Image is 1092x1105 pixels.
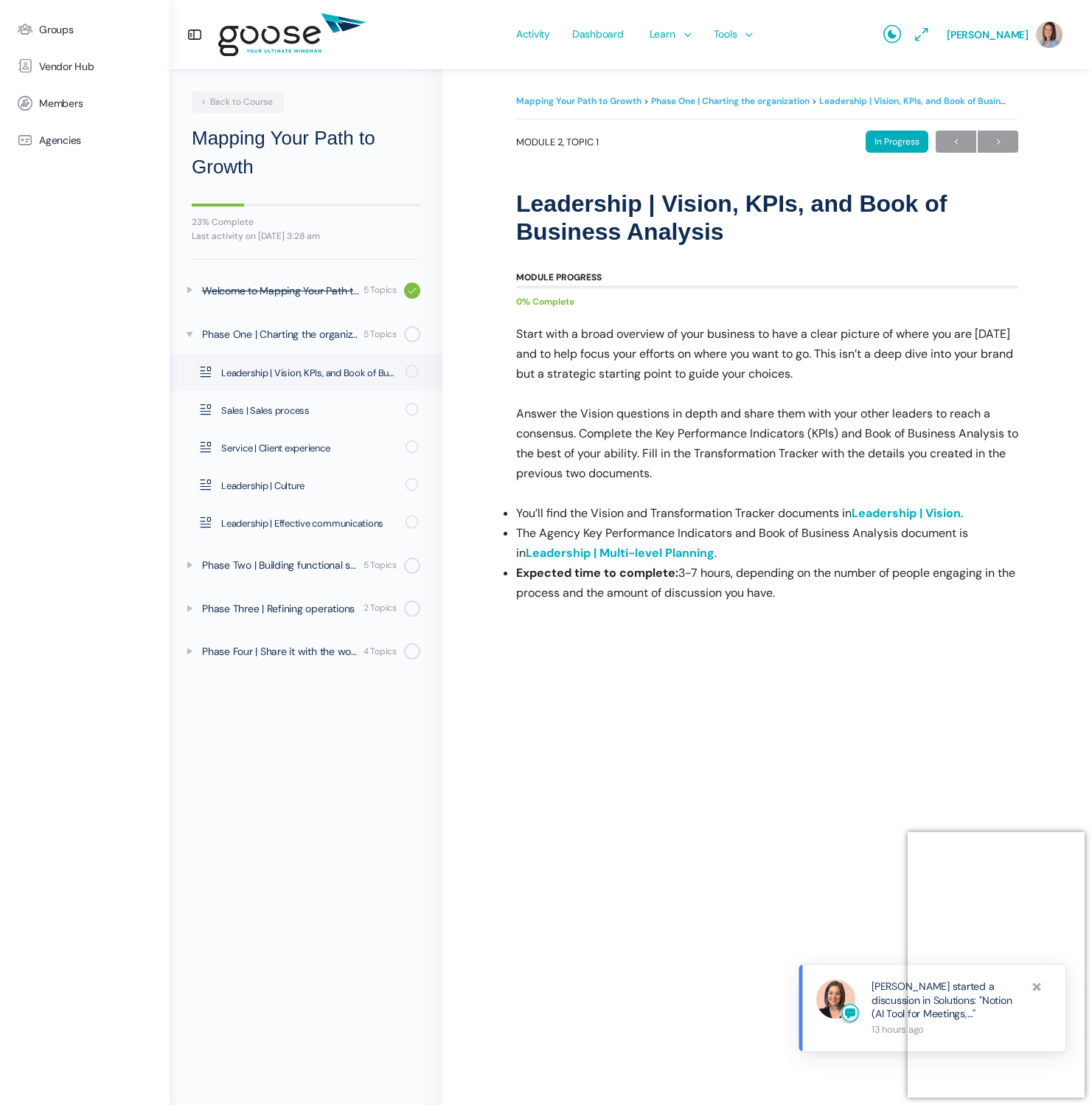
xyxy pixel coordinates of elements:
div: Phase Four | Share it with the world [202,643,359,659]
a: ←Previous [936,131,976,153]
strong: Expected time to complete: [516,565,678,581]
a: Sales | Sales process [170,392,442,429]
span: Vendor Hub [39,60,94,73]
a: Next→ [978,131,1018,153]
a: Back to Course [192,91,284,113]
span: Leadership | Culture [221,479,396,493]
a: Groups [7,11,162,48]
a: Phase Three | Refining operations 2 Topics [170,589,442,628]
span: ← [936,132,976,152]
a: Leadership | Vision, KPIs, and Book of Business Analysis [819,95,1052,107]
li: You’ll find the Vision and Transformation Tracker documents in . [516,503,1018,523]
p: Answer the Vision questions in depth and share them with your other leaders to reach a consensus.... [516,403,1018,483]
a: Agencies [7,122,162,159]
a: Phase Four | Share it with the world 4 Topics [170,632,442,671]
div: Phase Three | Refining operations [202,600,359,617]
div: 2 Topics [364,601,397,615]
iframe: Popup CTA [908,832,1085,1098]
li: 3-7 hours, depending on the number of people engaging in the process and the amount of discussion... [516,563,1018,603]
h2: Mapping Your Path to Growth [192,124,420,181]
a: Vendor Hub [7,48,162,85]
div: 4 Topics [364,645,397,659]
a: Phase One | Charting the organization [651,95,810,107]
span: Leadership | Effective communications [221,516,396,531]
p: Start with a broad overview of your business to have a clear picture of where you are [DATE] and ... [516,324,1018,384]
li: The Agency Key Performance Indicators and Book of Business Analysis document is in . [516,523,1018,563]
a: Leadership | Multi-level Planning [526,545,714,561]
div: 5 Topics [364,328,397,342]
a: Leadership | Vision [852,505,961,521]
a: Service | Client experience [170,429,442,466]
div: Welcome to Mapping Your Path to Growth [202,283,359,299]
div: 0% Complete [516,292,1004,312]
a: Welcome to Mapping Your Path to Growth 5 Topics [170,271,442,311]
a: Leadership | Vision, KPIs, and Book of Business Analysis [170,354,442,391]
div: In Progress [866,131,928,153]
span: Groups [39,24,74,36]
span: Service | Client experience [221,441,396,456]
a: Leadership | Effective communications [170,505,442,541]
div: Phase Two | Building functional systems [202,557,359,573]
div: 5 Topics [364,558,397,572]
div: Phase One | Charting the organization [202,326,359,342]
a: Phase Two | Building functional systems 5 Topics [170,546,442,584]
span: [PERSON_NAME] [947,28,1029,41]
span: Module 2, Topic 1 [516,137,599,147]
div: 23% Complete [192,218,420,226]
a: Members [7,85,162,122]
a: Phase One | Charting the organization 5 Topics [170,315,442,353]
span: Leadership | Vision, KPIs, and Book of Business Analysis [221,366,396,381]
span: Back to Course [199,96,273,108]
iframe: Chat Widget [762,921,1092,1105]
span: Members [39,97,83,110]
div: 5 Topics [364,283,397,297]
div: Module Progress [516,273,602,282]
span: → [978,132,1018,152]
a: Mapping Your Path to Growth [516,95,641,107]
span: Agencies [39,134,81,147]
div: Last activity on [DATE] 3:28 am [192,232,420,240]
a: Leadership | Culture [170,467,442,504]
span: Sales | Sales process [221,403,396,418]
h1: Leadership | Vision, KPIs, and Book of Business Analysis [516,190,1018,246]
